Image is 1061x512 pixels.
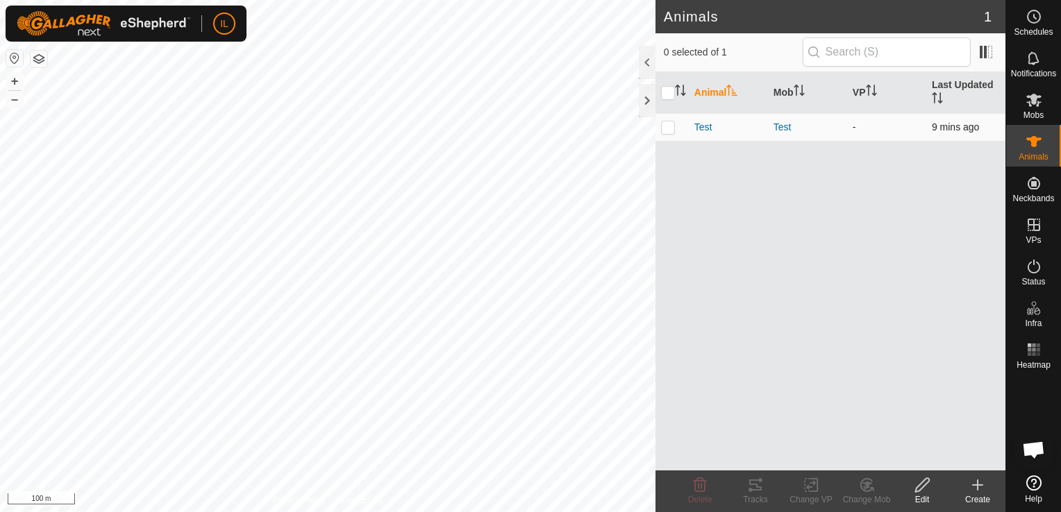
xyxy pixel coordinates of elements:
[6,73,23,89] button: +
[847,72,926,114] th: VP
[783,493,839,506] div: Change VP
[1021,278,1045,286] span: Status
[768,72,847,114] th: Mob
[1019,153,1049,161] span: Animals
[664,8,984,25] h2: Animals
[803,37,971,67] input: Search (S)
[774,120,842,135] div: Test
[794,87,805,98] p-sorticon: Activate to sort
[1014,28,1053,36] span: Schedules
[17,11,190,36] img: Gallagher Logo
[932,94,943,105] p-sorticon: Activate to sort
[839,493,894,506] div: Change Mob
[728,493,783,506] div: Tracks
[1006,470,1061,509] a: Help
[6,50,23,67] button: Reset Map
[726,87,737,98] p-sorticon: Activate to sort
[1011,69,1056,78] span: Notifications
[664,45,803,60] span: 0 selected of 1
[31,51,47,67] button: Map Layers
[1012,194,1054,203] span: Neckbands
[926,72,1005,114] th: Last Updated
[220,17,228,31] span: IL
[1026,236,1041,244] span: VPs
[675,87,686,98] p-sorticon: Activate to sort
[1013,429,1055,470] div: Open chat
[1025,319,1042,327] span: Infra
[950,493,1005,506] div: Create
[1017,361,1051,369] span: Heatmap
[342,494,383,506] a: Contact Us
[853,121,856,133] app-display-virtual-paddock-transition: -
[866,87,877,98] p-sorticon: Activate to sort
[894,493,950,506] div: Edit
[1024,111,1044,119] span: Mobs
[6,91,23,108] button: –
[984,6,992,27] span: 1
[689,72,768,114] th: Animal
[688,495,712,504] span: Delete
[694,120,712,135] span: Test
[273,494,325,506] a: Privacy Policy
[932,121,979,133] span: 23 Sept 2025, 12:02 pm
[1025,495,1042,503] span: Help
